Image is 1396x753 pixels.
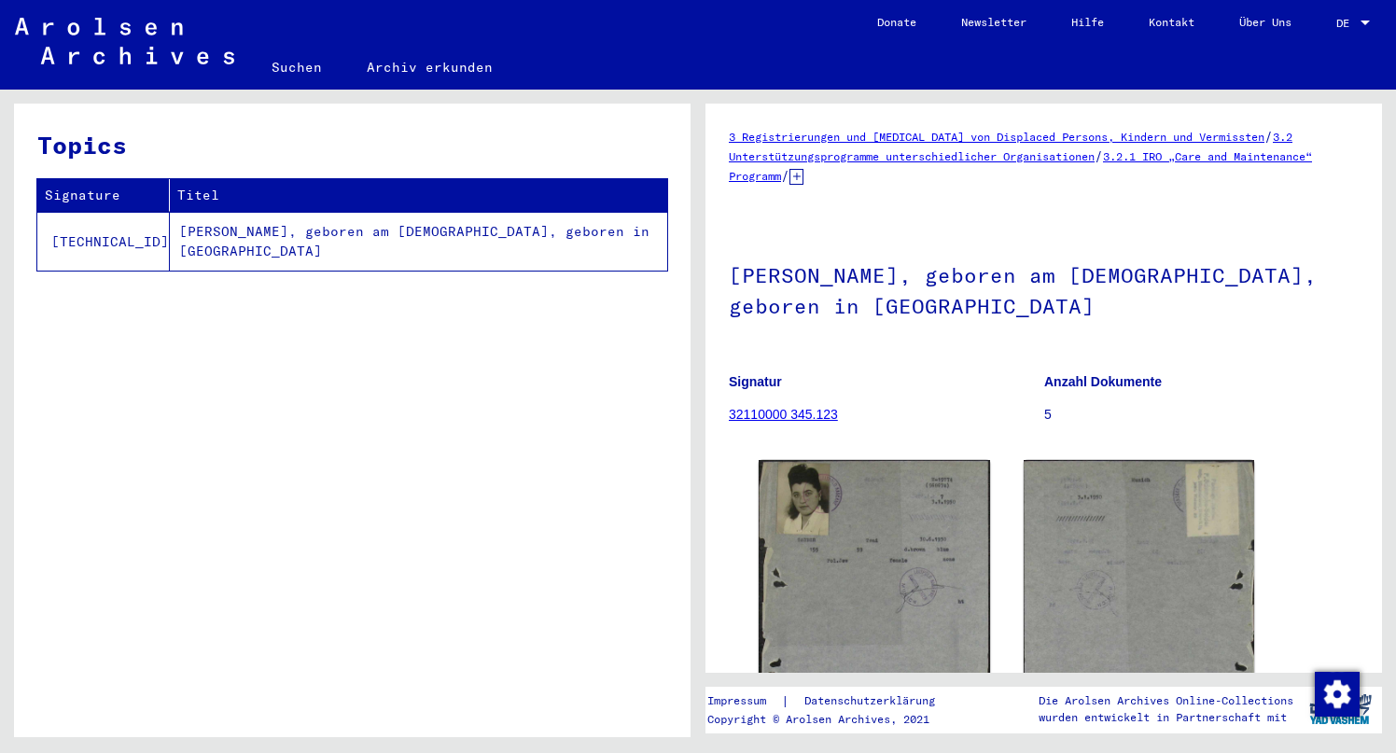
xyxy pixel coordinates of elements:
[789,691,957,711] a: Datenschutzerklärung
[1095,147,1103,164] span: /
[37,127,666,163] h3: Topics
[1315,672,1360,717] img: Zustimmung ändern
[729,130,1264,144] a: 3 Registrierungen und [MEDICAL_DATA] von Displaced Persons, Kindern und Vermissten
[1044,405,1359,425] p: 5
[729,232,1359,345] h1: [PERSON_NAME], geboren am [DEMOGRAPHIC_DATA], geboren in [GEOGRAPHIC_DATA]
[707,691,957,711] div: |
[1264,128,1273,145] span: /
[1336,17,1357,30] span: DE
[37,212,170,271] td: [TECHNICAL_ID]
[170,179,667,212] th: Titel
[37,179,170,212] th: Signature
[170,212,667,271] td: [PERSON_NAME], geboren am [DEMOGRAPHIC_DATA], geboren in [GEOGRAPHIC_DATA]
[15,18,234,64] img: Arolsen_neg.svg
[1039,709,1293,726] p: wurden entwickelt in Partnerschaft mit
[729,374,782,389] b: Signatur
[249,45,344,90] a: Suchen
[707,711,957,728] p: Copyright © Arolsen Archives, 2021
[781,167,789,184] span: /
[707,691,781,711] a: Impressum
[729,407,838,422] a: 32110000 345.123
[1044,374,1162,389] b: Anzahl Dokumente
[1039,692,1293,709] p: Die Arolsen Archives Online-Collections
[344,45,515,90] a: Archiv erkunden
[1305,686,1375,732] img: yv_logo.png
